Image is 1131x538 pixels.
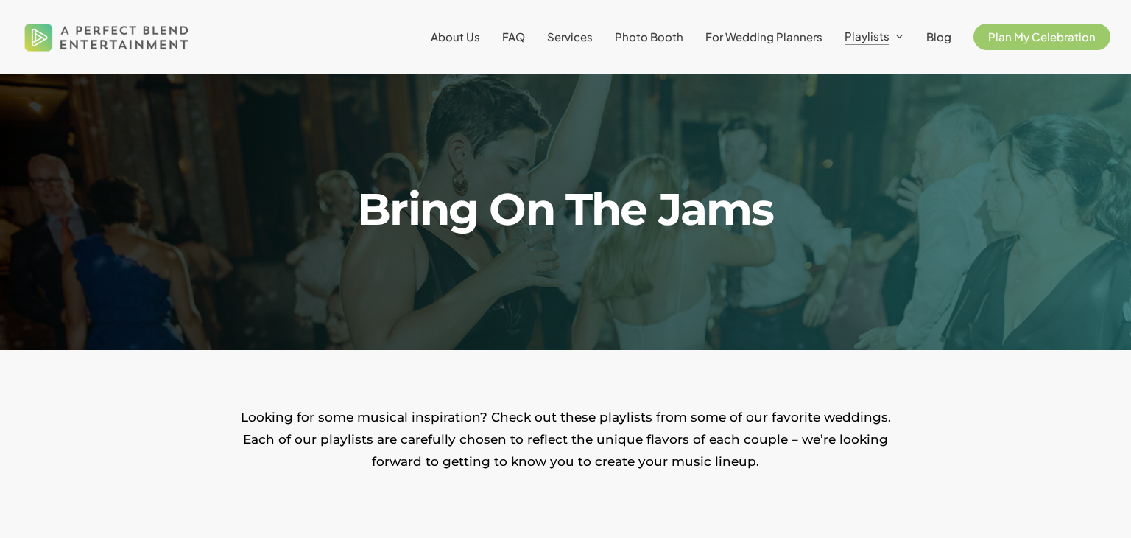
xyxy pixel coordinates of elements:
[224,187,906,231] h1: Bring On The Jams
[431,29,480,43] span: About Us
[615,29,683,43] span: Photo Booth
[547,29,593,43] span: Services
[973,31,1110,43] a: Plan My Celebration
[234,406,897,472] p: Looking for some musical inspiration? Check out these playlists from some of our favorite wedding...
[705,31,822,43] a: For Wedding Planners
[431,31,480,43] a: About Us
[926,31,951,43] a: Blog
[615,31,683,43] a: Photo Booth
[21,10,193,63] img: A Perfect Blend Entertainment
[845,29,889,43] span: Playlists
[988,29,1096,43] span: Plan My Celebration
[926,29,951,43] span: Blog
[845,30,904,43] a: Playlists
[705,29,822,43] span: For Wedding Planners
[502,29,525,43] span: FAQ
[502,31,525,43] a: FAQ
[547,31,593,43] a: Services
